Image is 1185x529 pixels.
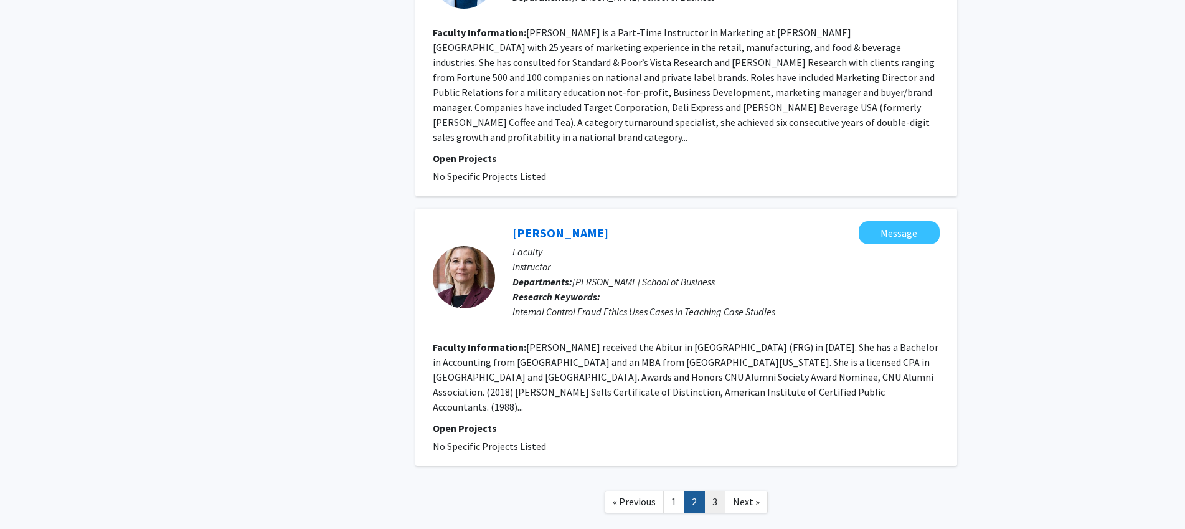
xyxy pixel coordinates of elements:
span: No Specific Projects Listed [433,440,546,452]
fg-read-more: [PERSON_NAME] received the Abitur in [GEOGRAPHIC_DATA] (FRG) in [DATE]. She has a Bachelor in Acc... [433,341,938,413]
p: Open Projects [433,421,940,436]
span: [PERSON_NAME] School of Business [572,275,715,288]
b: Faculty Information: [433,26,526,39]
b: Research Keywords: [512,290,600,303]
span: Next » [733,495,760,508]
fg-read-more: [PERSON_NAME] is a Part-Time Instructor in Marketing at [PERSON_NAME][GEOGRAPHIC_DATA] with 25 ye... [433,26,935,143]
iframe: Chat [9,473,53,520]
a: 2 [684,491,705,513]
a: 1 [663,491,684,513]
span: « Previous [613,495,656,508]
button: Message Gabriele Lingenfelter [859,221,940,244]
div: Internal Control Fraud Ethics Uses Cases in Teaching Case Studies [512,304,940,319]
p: Instructor [512,259,940,274]
a: 3 [704,491,725,513]
p: Open Projects [433,151,940,166]
b: Departments: [512,275,572,288]
span: No Specific Projects Listed [433,170,546,183]
b: Faculty Information: [433,341,526,353]
nav: Page navigation [415,479,957,529]
a: [PERSON_NAME] [512,225,608,241]
a: Next [725,491,768,513]
p: Faculty [512,244,940,259]
a: Previous [605,491,664,513]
